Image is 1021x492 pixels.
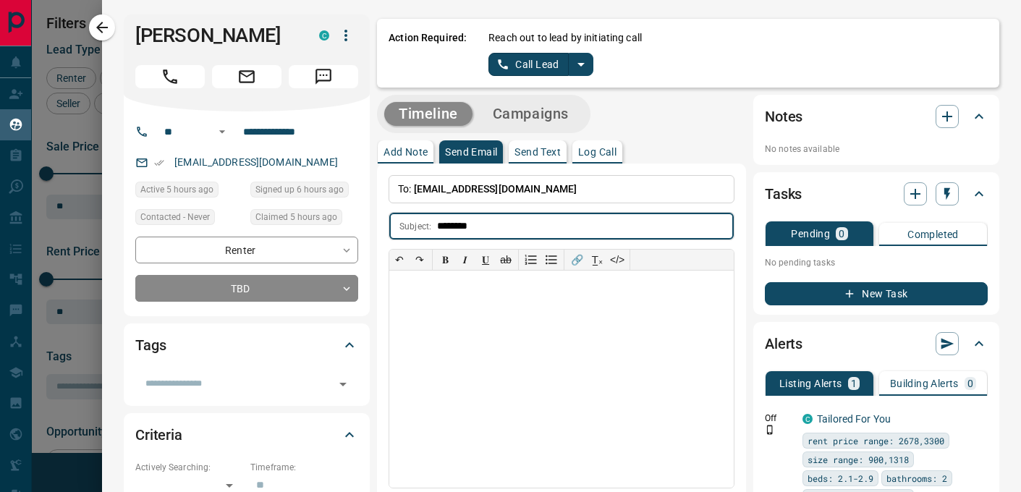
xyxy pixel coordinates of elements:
p: Log Call [578,147,617,157]
span: bathrooms: 2 [886,471,947,485]
p: Action Required: [389,30,467,76]
span: 𝐔 [482,254,489,266]
div: TBD [135,275,358,302]
a: Tailored For You [817,413,891,425]
span: beds: 2.1-2.9 [808,471,873,485]
span: size range: 900,1318 [808,452,909,467]
p: Actively Searching: [135,461,243,474]
p: Off [765,412,794,425]
button: Bullet list [541,250,562,270]
div: Renter [135,237,358,263]
span: [EMAIL_ADDRESS][DOMAIN_NAME] [414,183,577,195]
p: Timeframe: [250,461,358,474]
p: Listing Alerts [779,378,842,389]
div: Sat Oct 11 2025 [250,209,358,229]
svg: Email Verified [154,158,164,168]
span: Message [289,65,358,88]
button: 𝐔 [475,250,496,270]
div: Sat Oct 11 2025 [135,182,243,202]
p: Send Email [445,147,497,157]
span: Contacted - Never [140,210,210,224]
button: ab [496,250,516,270]
p: Subject: [399,220,431,233]
h1: [PERSON_NAME] [135,24,297,47]
button: Numbered list [521,250,541,270]
div: Sat Oct 11 2025 [250,182,358,202]
p: Add Note [384,147,428,157]
button: New Task [765,282,988,305]
h2: Alerts [765,332,802,355]
button: Call Lead [488,53,569,76]
p: No notes available [765,143,988,156]
div: split button [488,53,593,76]
div: Tasks [765,177,988,211]
a: [EMAIL_ADDRESS][DOMAIN_NAME] [174,156,338,168]
button: Campaigns [478,102,583,126]
div: Criteria [135,417,358,452]
p: Pending [791,229,830,239]
span: Signed up 6 hours ago [255,182,344,197]
button: </> [607,250,627,270]
button: ↶ [389,250,410,270]
h2: Tasks [765,182,802,205]
button: ↷ [410,250,430,270]
button: 𝐁 [435,250,455,270]
p: Building Alerts [890,378,959,389]
button: Open [333,374,353,394]
h2: Criteria [135,423,182,446]
p: To: [389,175,734,203]
p: 0 [839,229,844,239]
p: Reach out to lead by initiating call [488,30,642,46]
div: Tags [135,328,358,362]
div: condos.ca [802,414,813,424]
span: Email [212,65,281,88]
svg: Push Notification Only [765,425,775,435]
p: No pending tasks [765,252,988,273]
button: T̲ₓ [587,250,607,270]
button: Open [213,123,231,140]
h2: Tags [135,334,166,357]
s: ab [500,254,512,266]
span: rent price range: 2678,3300 [808,433,944,448]
span: Call [135,65,205,88]
button: 𝑰 [455,250,475,270]
span: Claimed 5 hours ago [255,210,337,224]
p: Send Text [514,147,561,157]
div: Notes [765,99,988,134]
button: Timeline [384,102,473,126]
p: 1 [851,378,857,389]
div: Alerts [765,326,988,361]
h2: Notes [765,105,802,128]
span: Active 5 hours ago [140,182,213,197]
p: Completed [907,229,959,239]
p: 0 [967,378,973,389]
button: 🔗 [567,250,587,270]
div: condos.ca [319,30,329,41]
